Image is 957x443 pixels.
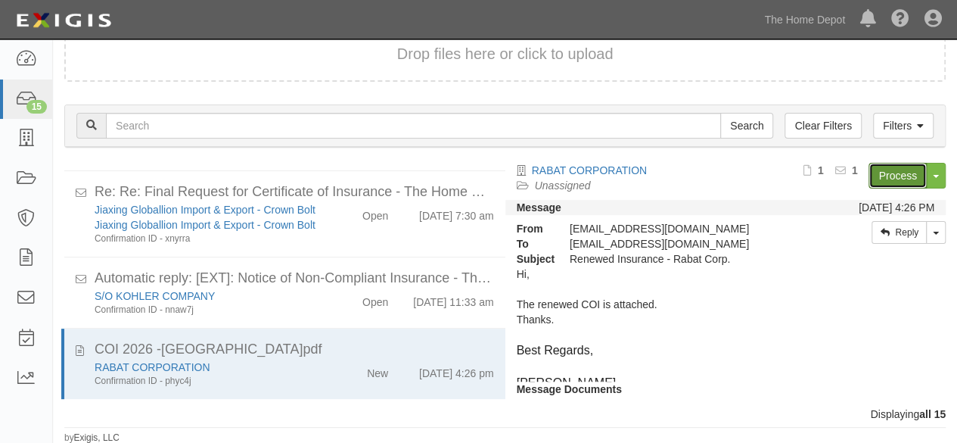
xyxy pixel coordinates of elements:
[517,201,561,214] strong: Message
[818,164,824,176] b: 1
[859,200,934,215] div: [DATE] 4:26 PM
[95,183,494,202] div: Re: Re: Final Request for Certificate of Insurance - The Home Depot [Please note that the email i...
[873,113,934,139] a: Filters
[53,407,957,422] div: Displaying
[785,113,861,139] a: Clear Filters
[919,408,946,420] b: all 15
[505,221,558,236] strong: From
[505,251,558,267] strong: Subject
[362,289,388,310] div: Open
[558,221,825,236] div: [EMAIL_ADDRESS][DOMAIN_NAME]
[872,221,927,244] a: Reply
[852,164,858,176] b: 1
[419,360,494,381] div: [DATE] 4:26 pm
[757,5,853,35] a: The Home Depot
[397,43,614,65] button: Drop files here or click to upload
[517,267,935,282] div: Hi,
[720,113,773,139] input: Search
[558,251,825,267] div: Renewed Insurance - Rabat Corp.
[95,340,494,360] div: COI 2026 -Rabat.pdf
[95,290,215,302] a: S/O KOHLER COMPANY
[95,232,318,245] div: Confirmation ID - xnyrra
[419,202,494,223] div: [DATE] 7:30 am
[95,204,315,216] a: Jiaxing Globallion Import & Export - Crown Bolt
[106,113,721,139] input: Search
[517,397,935,412] p: COI 2026 -[GEOGRAPHIC_DATA]pdf
[517,344,593,357] span: Best Regards,
[558,236,825,251] div: party-tfakwv@sbainsurance.homedepot.com
[11,7,116,34] img: logo-5460c22ac91f19d4615b14bd174203de0afe785f0fc80cf4dbbc73dc1793850b.png
[535,179,591,192] a: Unassigned
[868,163,927,189] a: Process
[95,360,318,375] div: RABAT CORPORATION
[517,383,622,395] strong: Message Documents
[517,312,935,327] div: Thanks.
[517,376,617,389] span: [PERSON_NAME]
[413,289,493,310] div: [DATE] 11:33 am
[26,100,47,114] div: 15
[517,297,935,312] div: The renewed COI is attached.
[95,375,318,388] div: Confirmation ID - phyc4j
[95,219,315,231] a: Jiaxing Globallion Import & Export - Crown Bolt
[95,269,494,289] div: Automatic reply: [EXT]: Notice of Non-Compliant Insurance - The Home Depot
[95,304,318,317] div: Confirmation ID - nnaw7j
[505,236,558,251] strong: To
[362,202,388,223] div: Open
[532,164,647,176] a: RABAT CORPORATION
[95,361,210,373] a: RABAT CORPORATION
[891,11,909,29] i: Help Center - Complianz
[367,360,388,381] div: New
[74,432,120,443] a: Exigis, LLC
